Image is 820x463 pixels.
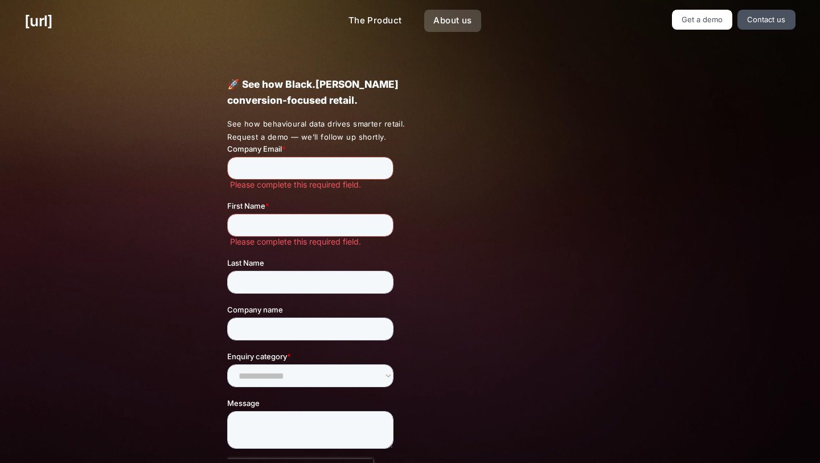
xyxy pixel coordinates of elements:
[24,10,52,32] a: [URL]
[424,10,481,32] a: About us
[227,117,430,144] p: See how behavioural data drives smarter retail. Request a demo — we’ll follow up shortly.
[339,10,411,32] a: The Product
[227,76,429,108] p: 🚀 See how Black.[PERSON_NAME] conversion-focused retail.
[672,10,733,30] a: Get a demo
[737,10,796,30] a: Contact us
